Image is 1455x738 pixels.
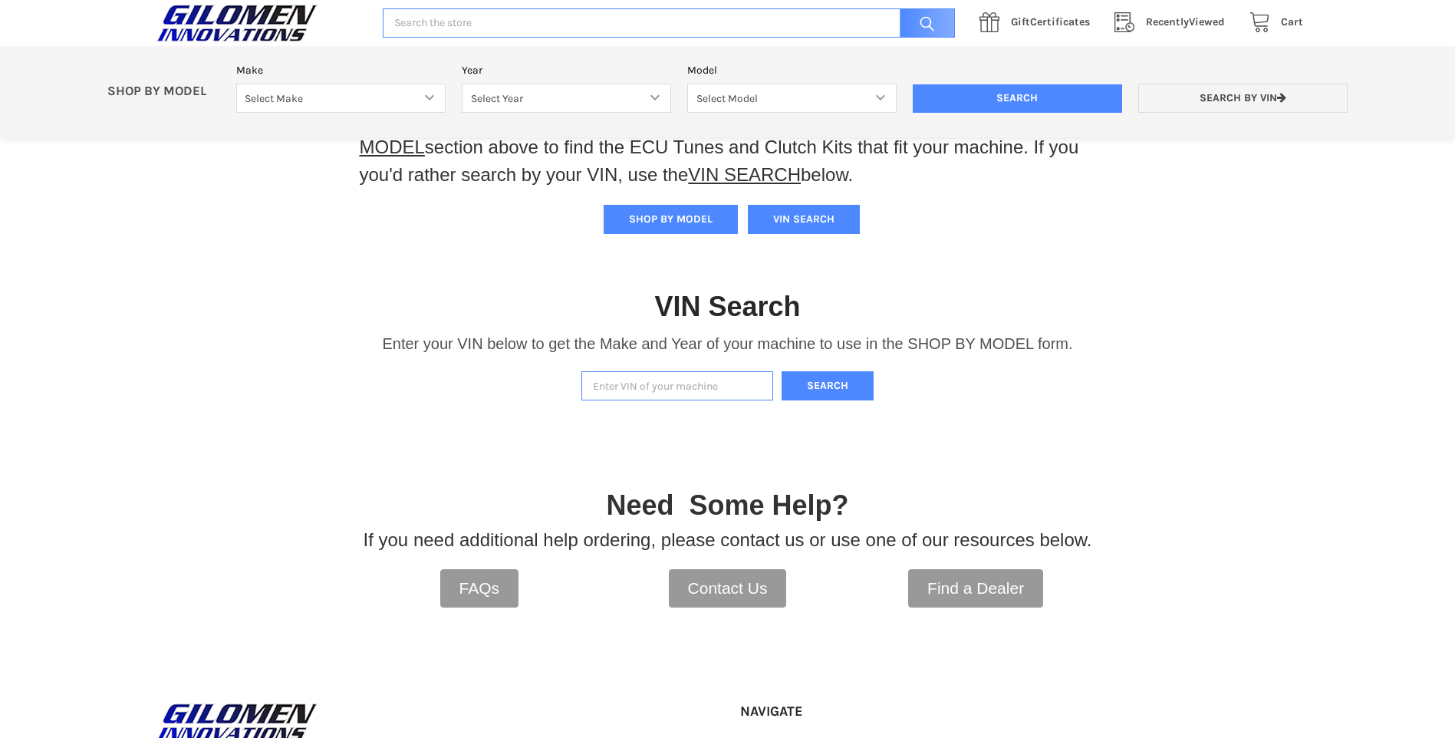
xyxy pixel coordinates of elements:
input: Enter VIN of your machine [581,371,773,401]
img: GILOMEN INNOVATIONS [153,4,321,42]
a: Cart [1241,13,1303,32]
span: Recently [1146,15,1189,28]
p: If you need additional help ordering, please contact us or use one of our resources below. [364,526,1092,554]
p: If you know the Make, Year, and Model of your machine, proceed to the section above to find the E... [360,106,1096,189]
span: Certificates [1011,15,1090,28]
input: Search [892,8,955,38]
a: GILOMEN INNOVATIONS [153,4,367,42]
h1: VIN Search [654,289,800,324]
p: Need Some Help? [606,485,848,526]
a: RecentlyViewed [1106,13,1241,32]
label: Year [462,62,671,78]
label: Make [236,62,446,78]
a: GiftCertificates [971,13,1106,32]
span: Cart [1281,15,1303,28]
p: SHOP BY MODEL [100,84,229,100]
input: Search the store [383,8,955,38]
span: Gift [1011,15,1030,28]
a: VIN SEARCH [688,164,801,185]
a: Find a Dealer [908,569,1043,608]
p: Enter your VIN below to get the Make and Year of your machine to use in the SHOP BY MODEL form. [382,332,1072,355]
button: SHOP BY MODEL [604,205,738,234]
h5: Navigate [740,703,911,720]
a: Search by VIN [1138,84,1348,114]
button: VIN SEARCH [748,205,860,234]
a: Contact Us [669,569,787,608]
button: Search [782,371,874,401]
span: Viewed [1146,15,1225,28]
label: Model [687,62,897,78]
a: SHOP BY MODEL [360,109,1022,157]
input: Search [913,84,1122,114]
a: FAQs [440,569,519,608]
